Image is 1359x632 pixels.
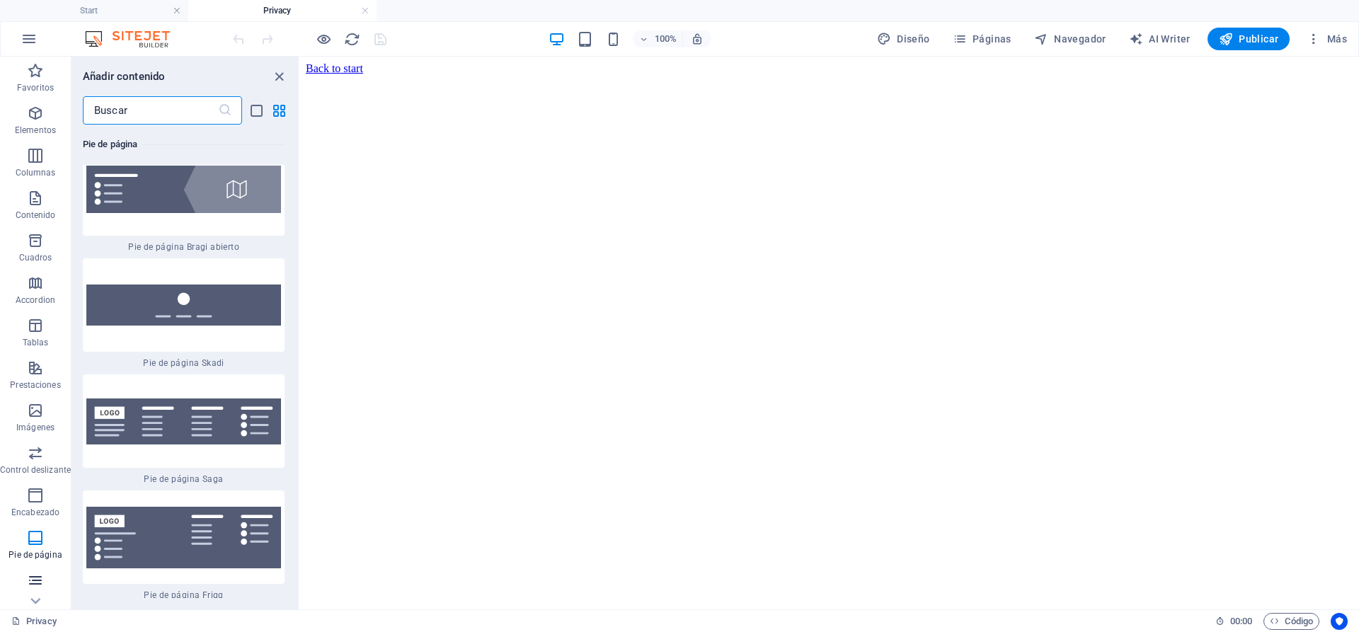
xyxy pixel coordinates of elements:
div: Pie de página Saga [83,374,285,485]
span: 00 00 [1230,613,1252,630]
span: : [1240,616,1242,626]
h6: 100% [654,30,677,47]
p: Imágenes [16,422,55,433]
button: 100% [633,30,683,47]
i: Volver a cargar página [344,31,360,47]
h6: Añadir contenido [83,68,165,85]
button: Haz clic para salir del modo de previsualización y seguir editando [315,30,332,47]
img: footer-bragi-open.svg [86,166,281,213]
span: Más [1307,32,1347,46]
button: AI Writer [1123,28,1196,50]
div: Pie de página Skadi [83,258,285,369]
h4: Privacy [188,3,377,18]
a: Haz clic para cancelar la selección y doble clic para abrir páginas [11,613,57,630]
span: Navegador [1034,32,1106,46]
i: Al redimensionar, ajustar el nivel de zoom automáticamente para ajustarse al dispositivo elegido. [691,33,704,45]
button: grid-view [270,102,287,119]
h6: Pie de página [83,136,285,153]
div: Pie de página Frigg [83,490,285,601]
h6: Tiempo de la sesión [1215,613,1253,630]
button: Usercentrics [1331,613,1348,630]
p: Cuadros [19,252,52,263]
div: Pie de página Bragi abierto [83,142,285,253]
span: Código [1270,613,1313,630]
input: Buscar [83,96,218,125]
button: Páginas [947,28,1017,50]
p: Accordion [16,294,55,306]
button: Publicar [1208,28,1290,50]
p: Encabezado [11,507,59,518]
img: Editor Logo [81,30,188,47]
button: Diseño [871,28,936,50]
p: Pie de página [8,549,62,561]
button: close panel [270,68,287,85]
p: Elementos [15,125,56,136]
img: footer-saga.svg [86,398,281,444]
p: Contenido [16,209,56,221]
p: Columnas [16,167,56,178]
p: Prestaciones [10,379,60,391]
div: Diseño (Ctrl+Alt+Y) [871,28,936,50]
p: Formularios [11,592,59,603]
span: AI Writer [1129,32,1191,46]
button: reload [343,30,360,47]
span: Pie de página Bragi abierto [83,241,285,253]
img: footer-skadi.svg [86,285,281,326]
button: list-view [248,102,265,119]
span: Publicar [1219,32,1279,46]
span: Páginas [953,32,1011,46]
button: Código [1263,613,1319,630]
span: Pie de página Skadi [83,357,285,369]
span: Diseño [877,32,930,46]
img: footer-frigg.svg [86,507,281,568]
p: Favoritos [17,82,54,93]
button: Navegador [1028,28,1112,50]
button: Más [1301,28,1353,50]
span: Pie de página Saga [83,473,285,485]
p: Tablas [23,337,49,348]
span: Pie de página Frigg [83,590,285,601]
